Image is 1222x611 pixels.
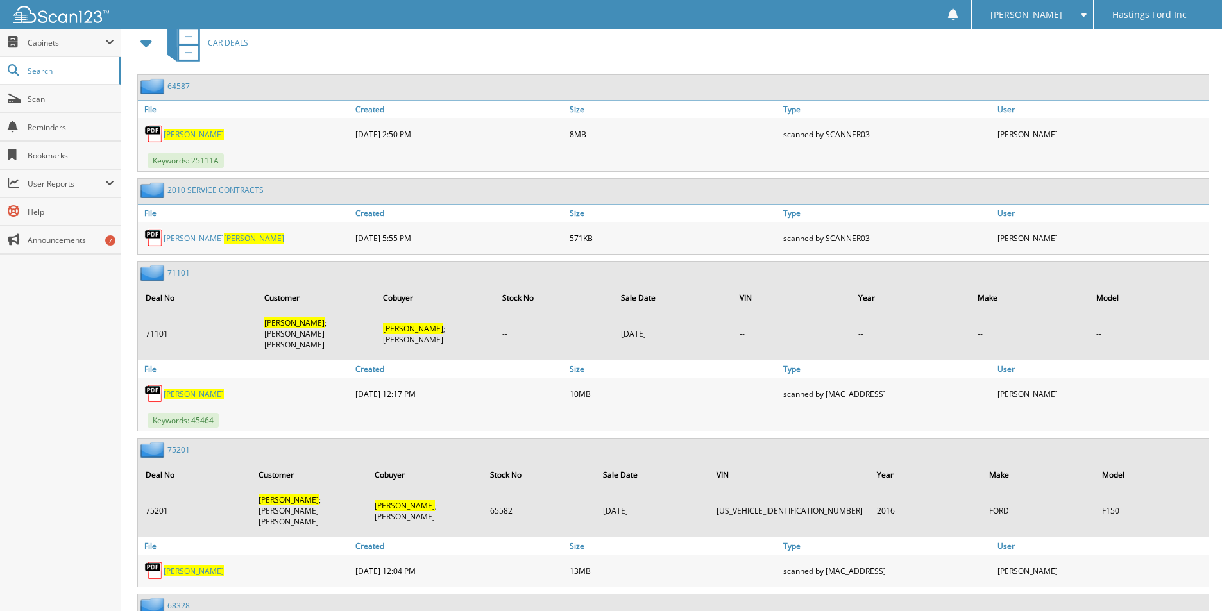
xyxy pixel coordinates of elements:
th: Make [983,462,1094,488]
span: [PERSON_NAME] [164,129,224,140]
a: Type [780,360,994,378]
span: Help [28,206,114,217]
a: User [994,537,1209,555]
a: User [994,205,1209,222]
a: Created [352,101,566,118]
a: 68328 [167,600,190,611]
a: [PERSON_NAME][PERSON_NAME] [164,233,284,244]
span: Reminders [28,122,114,133]
span: Hastings Ford Inc [1112,11,1187,19]
a: Size [566,360,781,378]
span: Search [28,65,112,76]
a: File [138,205,352,222]
a: 2010 SERVICE CONTRACTS [167,185,264,196]
a: File [138,360,352,378]
span: Announcements [28,235,114,246]
a: Created [352,205,566,222]
span: Cabinets [28,37,105,48]
span: Keywords: 45464 [148,413,219,428]
td: -- [496,312,613,355]
span: Keywords: 25111A [148,153,224,168]
div: 13MB [566,558,781,583]
th: Customer [252,462,367,488]
th: Model [1096,462,1207,488]
div: scanned by SCANNER03 [780,121,994,147]
div: [PERSON_NAME] [994,225,1209,251]
th: VIN [710,462,869,488]
td: [DATE] [615,312,732,355]
th: Cobuyer [377,285,494,311]
td: -- [971,312,1089,355]
th: Model [1090,285,1207,311]
th: Year [870,462,982,488]
td: -- [1090,312,1207,355]
div: [DATE] 12:04 PM [352,558,566,583]
div: [PERSON_NAME] [994,121,1209,147]
a: 71101 [167,267,190,278]
td: -- [733,312,851,355]
span: User Reports [28,178,105,189]
div: scanned by SCANNER03 [780,225,994,251]
span: [PERSON_NAME] [264,317,325,328]
div: [PERSON_NAME] [994,558,1209,583]
div: scanned by [MAC_ADDRESS] [780,558,994,583]
a: 75201 [167,444,190,455]
div: [DATE] 2:50 PM [352,121,566,147]
span: [PERSON_NAME] [375,500,435,511]
img: folder2.png [140,182,167,198]
span: CAR DEALS [208,37,248,48]
img: PDF.png [144,124,164,144]
td: FORD [983,489,1094,532]
td: -- [852,312,969,355]
td: 2016 [870,489,982,532]
div: 7 [105,235,115,246]
td: 75201 [139,489,251,532]
td: ;[PERSON_NAME] [PERSON_NAME] [252,489,367,532]
div: 10MB [566,381,781,406]
a: Type [780,101,994,118]
span: [PERSON_NAME] [383,323,443,334]
a: Size [566,537,781,555]
td: 65582 [484,489,595,532]
td: ;[PERSON_NAME] [368,489,483,532]
span: [PERSON_NAME] [990,11,1062,19]
a: Size [566,101,781,118]
img: folder2.png [140,78,167,94]
div: [DATE] 5:55 PM [352,225,566,251]
td: [US_VEHICLE_IDENTIFICATION_NUMBER] [710,489,869,532]
a: Type [780,205,994,222]
td: [DATE] [597,489,708,532]
img: PDF.png [144,561,164,580]
a: Size [566,205,781,222]
th: Sale Date [615,285,732,311]
a: CAR DEALS [160,17,248,68]
a: User [994,101,1209,118]
th: VIN [733,285,851,311]
a: Created [352,360,566,378]
img: PDF.png [144,384,164,403]
th: Cobuyer [368,462,483,488]
span: Bookmarks [28,150,114,161]
a: [PERSON_NAME] [164,389,224,399]
div: scanned by [MAC_ADDRESS] [780,381,994,406]
iframe: Chat Widget [1158,549,1222,611]
div: 8MB [566,121,781,147]
a: [PERSON_NAME] [164,565,224,576]
a: User [994,360,1209,378]
th: Sale Date [597,462,708,488]
th: Deal No [139,462,251,488]
a: 64587 [167,81,190,92]
td: ;[PERSON_NAME] [PERSON_NAME] [258,312,375,355]
th: Year [852,285,969,311]
img: scan123-logo-white.svg [13,6,109,23]
img: folder2.png [140,265,167,281]
th: Deal No [139,285,257,311]
td: 71101 [139,312,257,355]
th: Stock No [496,285,613,311]
img: PDF.png [144,228,164,247]
a: File [138,101,352,118]
div: [PERSON_NAME] [994,381,1209,406]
